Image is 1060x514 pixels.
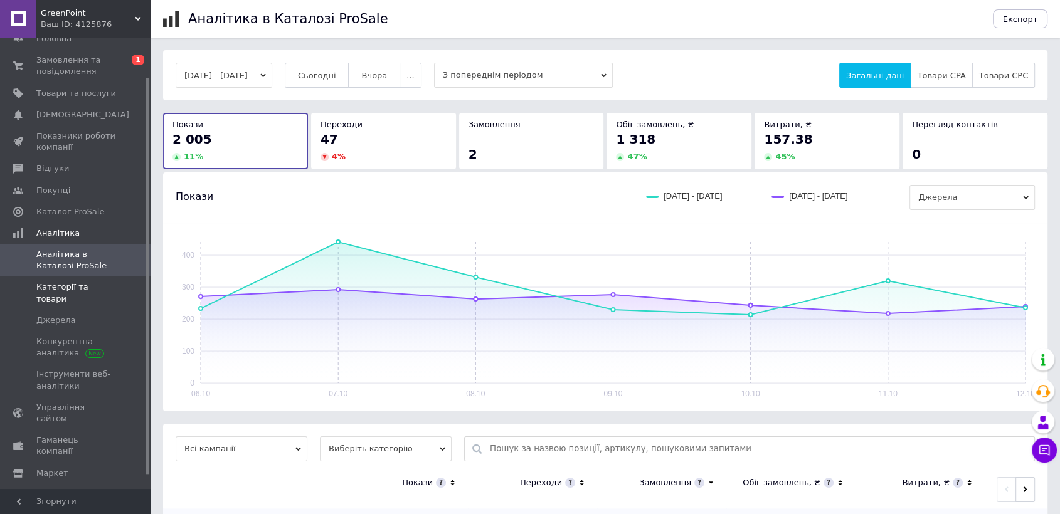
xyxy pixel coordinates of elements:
[764,120,812,129] span: Витрати, ₴
[332,152,346,161] span: 4 %
[36,55,116,77] span: Замовлення та повідомлення
[36,249,116,271] span: Аналітика в Каталозі ProSale
[36,434,116,457] span: Гаманець компанії
[910,63,972,88] button: Товари CPA
[320,436,452,461] span: Виберіть категорію
[979,71,1028,80] span: Товари CPC
[41,19,151,30] div: Ваш ID: 4125876
[616,120,694,129] span: Обіг замовлень, ₴
[1016,389,1035,398] text: 12.10
[321,132,338,147] span: 47
[36,163,69,174] span: Відгуки
[434,63,613,88] span: З попереднім періодом
[184,152,203,161] span: 11 %
[361,71,387,80] span: Вчора
[132,55,144,65] span: 1
[321,120,363,129] span: Переходи
[191,389,210,398] text: 06.10
[41,8,135,19] span: GreenPoint
[520,477,562,488] div: Переходи
[639,477,691,488] div: Замовлення
[743,477,820,488] div: Обіг замовлень, ₴
[176,63,272,88] button: [DATE] - [DATE]
[400,63,421,88] button: ...
[176,190,213,204] span: Покази
[36,130,116,153] span: Показники роботи компанії
[469,120,521,129] span: Замовлення
[490,437,1028,461] input: Пошук за назвою позиції, артикулу, пошуковими запитами
[902,477,950,488] div: Витрати, ₴
[469,147,477,162] span: 2
[188,11,388,26] h1: Аналітика в Каталозі ProSale
[993,9,1048,28] button: Експорт
[329,389,347,398] text: 07.10
[182,347,194,355] text: 100
[1032,438,1057,463] button: Чат з покупцем
[182,251,194,260] text: 400
[741,389,760,398] text: 10.10
[172,120,203,129] span: Покази
[627,152,647,161] span: 47 %
[879,389,898,398] text: 11.10
[176,436,307,461] span: Всі кампанії
[616,132,655,147] span: 1 318
[36,315,75,326] span: Джерела
[603,389,622,398] text: 09.10
[36,109,129,120] span: [DEMOGRAPHIC_DATA]
[190,379,194,387] text: 0
[36,228,80,239] span: Аналітика
[182,283,194,291] text: 300
[36,402,116,424] span: Управління сайтом
[36,33,72,45] span: Головна
[348,63,400,88] button: Вчора
[36,468,68,479] span: Маркет
[182,315,194,323] text: 200
[406,71,414,80] span: ...
[912,120,998,129] span: Перегляд контактів
[36,88,116,99] span: Товари та послуги
[36,206,104,218] span: Каталог ProSale
[775,152,795,161] span: 45 %
[298,71,336,80] span: Сьогодні
[846,71,904,80] span: Загальні дані
[917,71,965,80] span: Товари CPA
[1003,14,1038,24] span: Експорт
[36,369,116,391] span: Інструменти веб-аналітики
[839,63,911,88] button: Загальні дані
[36,185,70,196] span: Покупці
[466,389,485,398] text: 08.10
[285,63,349,88] button: Сьогодні
[764,132,812,147] span: 157.38
[912,147,921,162] span: 0
[36,281,116,304] span: Категорії та товари
[172,132,212,147] span: 2 005
[402,477,433,488] div: Покази
[36,336,116,359] span: Конкурентна аналітика
[972,63,1035,88] button: Товари CPC
[909,185,1035,210] span: Джерела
